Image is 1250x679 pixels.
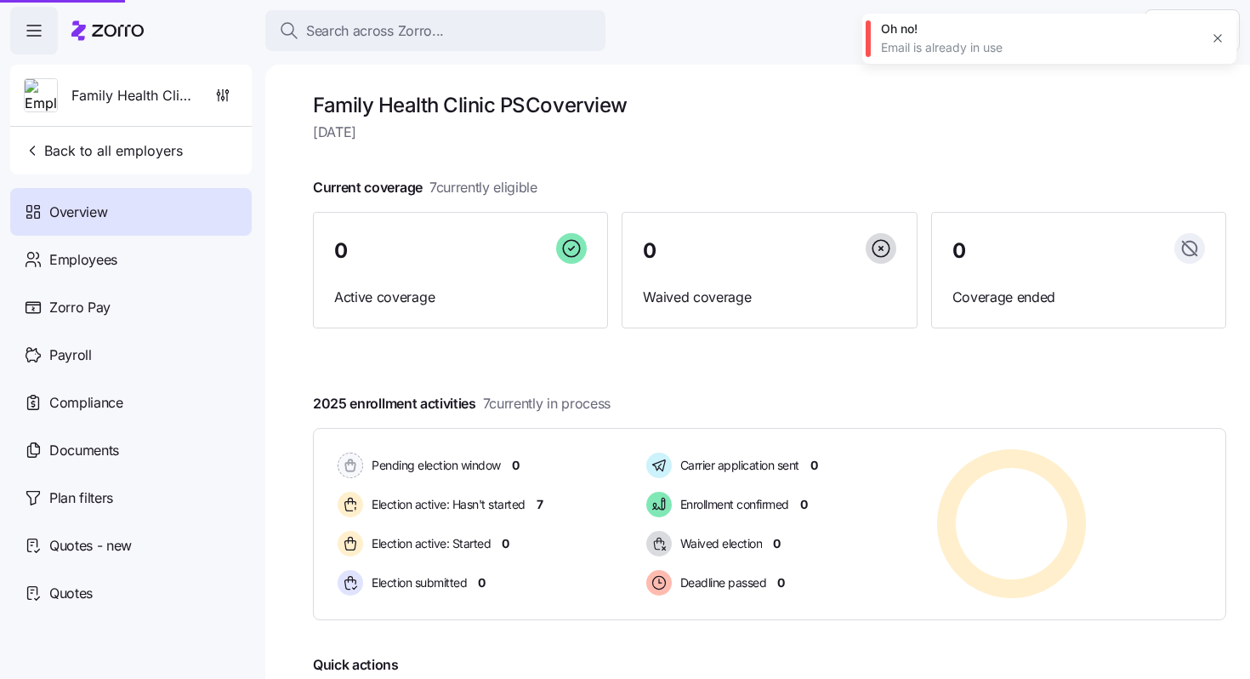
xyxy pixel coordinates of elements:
[17,134,190,168] button: Back to all employers
[502,535,509,552] span: 0
[334,241,348,261] span: 0
[306,20,444,42] span: Search across Zorro...
[10,474,252,522] a: Plan filters
[881,39,1199,56] div: Email is already in use
[810,457,818,474] span: 0
[313,92,1226,118] h1: Family Health Clinic PSC overview
[366,457,501,474] span: Pending election window
[313,654,399,676] span: Quick actions
[10,569,252,617] a: Quotes
[643,287,895,308] span: Waived coverage
[643,241,656,261] span: 0
[49,202,107,223] span: Overview
[952,287,1205,308] span: Coverage ended
[49,249,117,271] span: Employees
[10,283,252,331] a: Zorro Pay
[313,177,537,198] span: Current coverage
[313,122,1226,143] span: [DATE]
[773,535,781,552] span: 0
[10,188,252,236] a: Overview
[24,140,183,161] span: Back to all employers
[881,20,1199,37] div: Oh no!
[675,457,799,474] span: Carrier application sent
[265,10,605,51] button: Search across Zorro...
[10,379,252,426] a: Compliance
[10,236,252,283] a: Employees
[49,392,123,414] span: Compliance
[483,393,611,414] span: 7 currently in process
[334,287,587,308] span: Active coverage
[366,496,526,513] span: Election active: Hasn't started
[429,177,537,198] span: 7 currently eligible
[800,496,808,513] span: 0
[10,426,252,474] a: Documents
[675,496,789,513] span: Enrollment confirmed
[71,85,194,106] span: Family Health Clinic PSC
[537,496,543,513] span: 7
[49,297,111,318] span: Zorro Pay
[25,79,57,113] img: Employer logo
[10,522,252,569] a: Quotes - new
[49,440,119,461] span: Documents
[10,331,252,379] a: Payroll
[478,574,486,591] span: 0
[313,393,611,414] span: 2025 enrollment activities
[366,574,467,591] span: Election submitted
[49,488,113,509] span: Plan filters
[777,574,785,591] span: 0
[49,583,93,604] span: Quotes
[49,345,92,366] span: Payroll
[675,574,767,591] span: Deadline passed
[366,535,491,552] span: Election active: Started
[675,535,763,552] span: Waived election
[512,457,520,474] span: 0
[952,241,966,261] span: 0
[49,535,132,556] span: Quotes - new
